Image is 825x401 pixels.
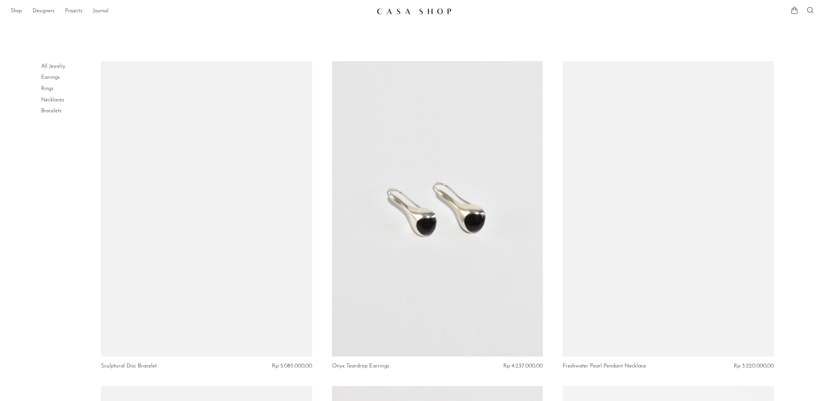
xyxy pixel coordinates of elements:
ul: NEW HEADER MENU [11,6,371,17]
nav: Desktop navigation [11,6,371,17]
a: Designers [33,7,54,16]
a: Necklaces [41,97,64,103]
span: Rp 5.085.000,00 [272,363,312,369]
a: Bracelets [41,108,61,114]
a: Projects [65,7,82,16]
a: Rings [41,86,53,91]
a: All Jewelry [41,64,65,69]
a: Earrings [41,75,60,80]
a: Freshwater Pearl Pendant Necklace [563,363,646,369]
a: Shop [11,7,22,16]
span: Rp 3.220.000,00 [734,363,774,369]
a: Onyx Teardrop Earrings [332,363,389,369]
span: Rp 4.237.000,00 [503,363,543,369]
a: Sculptural Disc Bracelet [101,363,157,369]
a: Journal [93,7,109,16]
